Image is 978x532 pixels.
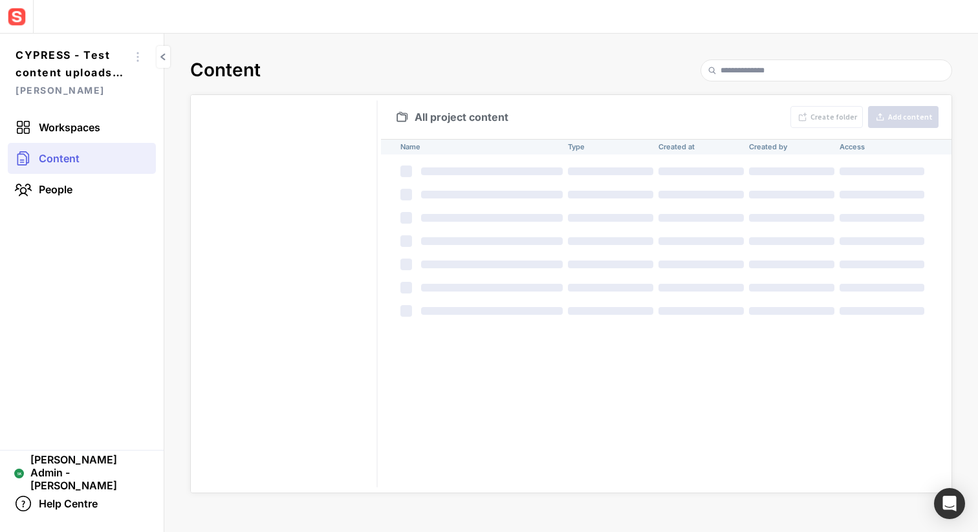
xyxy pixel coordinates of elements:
th: Created by [744,139,834,154]
text: SK [17,471,22,476]
button: Create folder [790,106,863,128]
div: Add content [888,113,933,121]
th: Type [563,139,653,154]
div: Open Intercom Messenger [934,488,965,519]
a: Content [8,143,156,174]
th: Created at [653,139,744,154]
th: Access [834,139,925,154]
span: [PERSON_NAME] Admin - [PERSON_NAME] [30,453,149,492]
th: Name [395,139,563,154]
span: All project content [415,112,508,122]
h2: Content [190,59,261,81]
img: sensat [5,5,28,28]
a: Help Centre [8,488,156,519]
a: People [8,174,156,205]
span: Workspaces [39,121,100,134]
span: [PERSON_NAME] [16,81,127,99]
span: Content [39,152,80,165]
span: CYPRESS - Test content uploads and viewing [16,47,127,81]
a: Workspaces [8,112,156,143]
div: Create folder [810,113,857,121]
span: Help Centre [39,497,98,510]
button: Add content [868,106,939,128]
span: People [39,183,72,196]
